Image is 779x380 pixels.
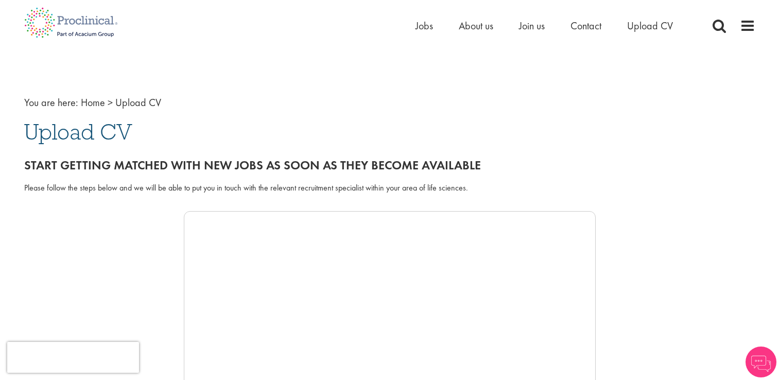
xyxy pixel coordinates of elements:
span: Upload CV [24,118,132,146]
h2: Start getting matched with new jobs as soon as they become available [24,159,755,172]
iframe: reCAPTCHA [7,342,139,373]
img: Chatbot [746,347,776,377]
a: About us [459,19,493,32]
a: Jobs [416,19,433,32]
a: breadcrumb link [81,96,105,109]
span: Upload CV [115,96,161,109]
span: > [108,96,113,109]
a: Join us [519,19,545,32]
a: Contact [570,19,601,32]
div: Please follow the steps below and we will be able to put you in touch with the relevant recruitme... [24,182,755,194]
span: You are here: [24,96,78,109]
a: Upload CV [627,19,673,32]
